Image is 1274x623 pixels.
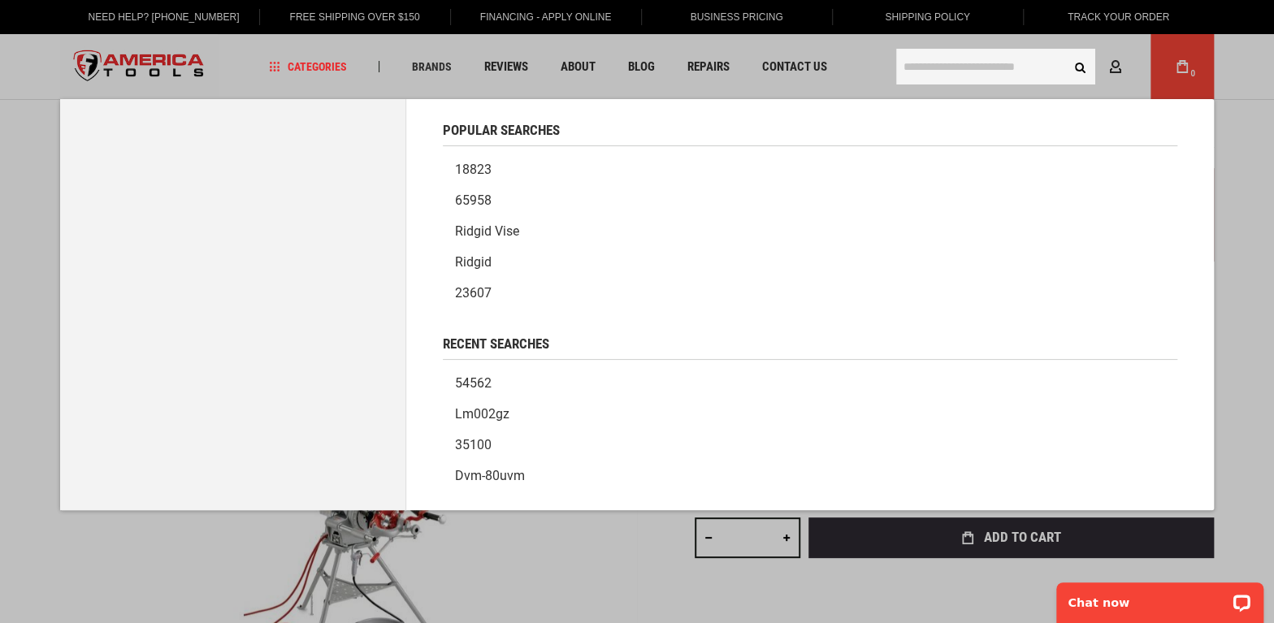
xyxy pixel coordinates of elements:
a: 65958 [443,185,1177,216]
a: 18823 [443,154,1177,185]
span: Popular Searches [443,123,560,137]
a: 35100 [443,430,1177,461]
a: dvm-80uvm [443,461,1177,491]
a: 23607 [443,278,1177,309]
a: lm002gz [443,399,1177,430]
a: Ridgid [443,247,1177,278]
a: Ridgid vise [443,216,1177,247]
span: Brands [412,61,452,72]
a: 54562 [443,368,1177,399]
a: Brands [405,56,459,78]
a: Categories [262,56,354,78]
span: Categories [269,61,347,72]
button: Search [1064,51,1095,82]
span: Recent Searches [443,337,549,351]
iframe: LiveChat chat widget [1046,572,1274,623]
